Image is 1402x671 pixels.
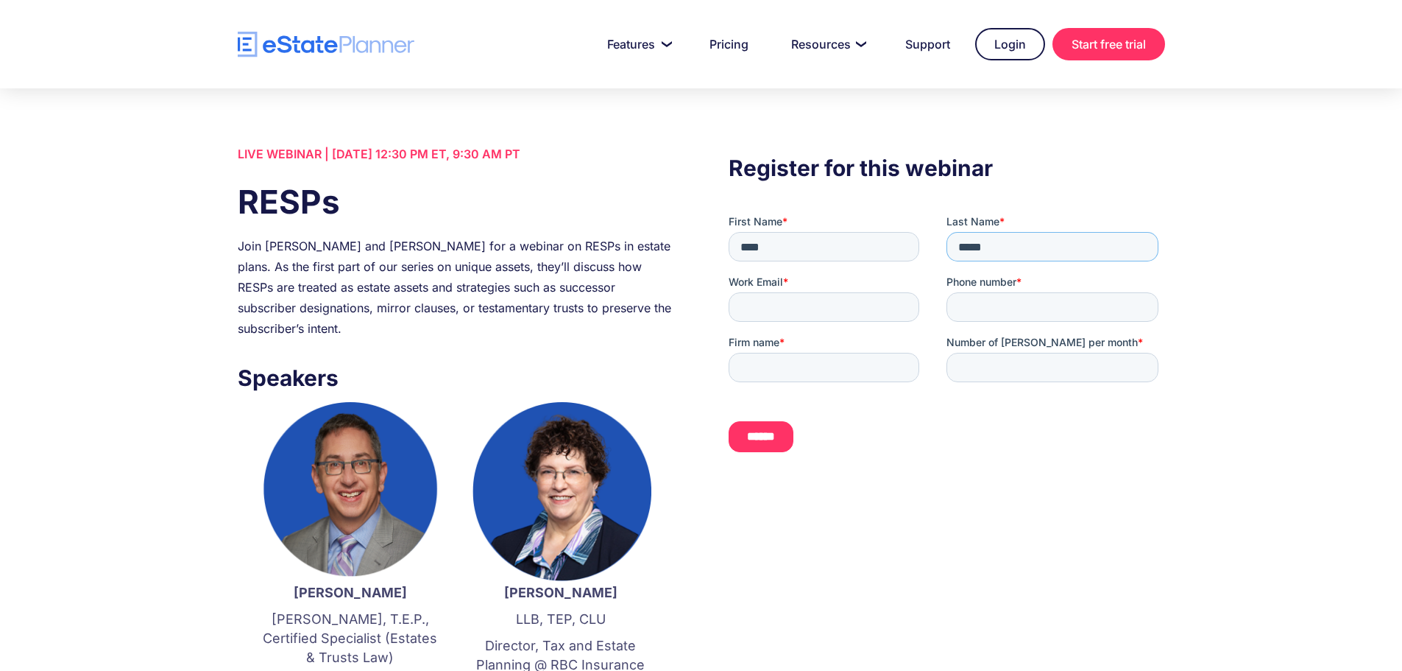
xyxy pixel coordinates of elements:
h3: Register for this webinar [729,151,1164,185]
strong: [PERSON_NAME] [294,585,407,600]
div: LIVE WEBINAR | [DATE] 12:30 PM ET, 9:30 AM PT [238,144,673,164]
a: Features [590,29,684,59]
a: Login [975,28,1045,60]
h3: Speakers [238,361,673,395]
a: Resources [773,29,880,59]
div: Join [PERSON_NAME] and [PERSON_NAME] for a webinar on RESPs in estate plans. As the first part of... [238,236,673,339]
a: Support [888,29,968,59]
p: [PERSON_NAME], T.E.P., Certified Specialist (Estates & Trusts Law) [260,610,441,667]
h1: RESPs [238,179,673,225]
a: home [238,32,414,57]
p: LLB, TEP, CLU [470,610,651,629]
strong: [PERSON_NAME] [504,585,617,600]
iframe: Form 0 [729,214,1164,495]
a: Pricing [692,29,766,59]
a: Start free trial [1052,28,1165,60]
